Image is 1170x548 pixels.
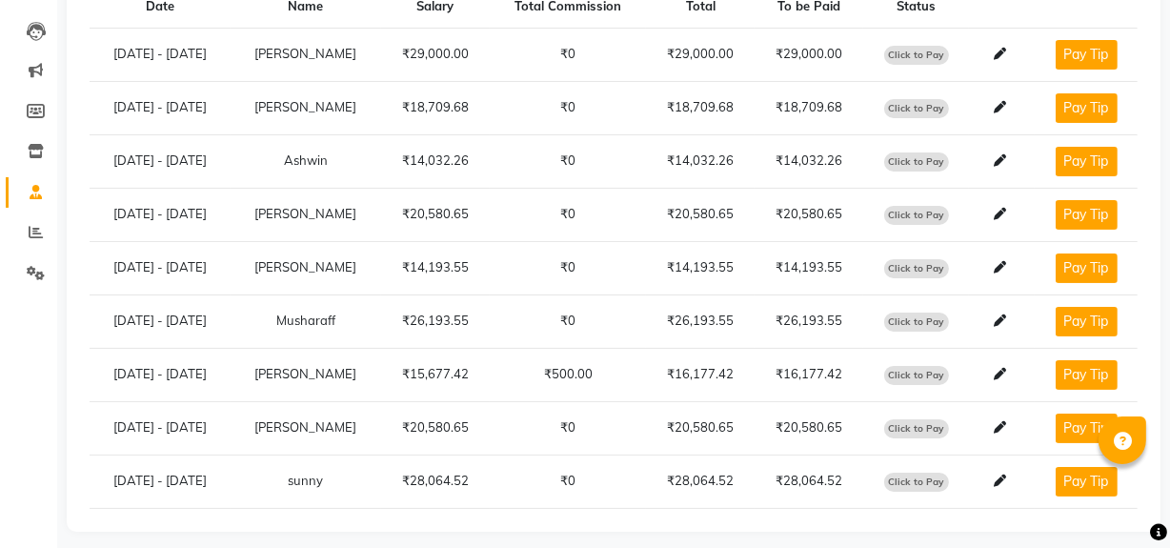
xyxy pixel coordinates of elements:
span: Click to Pay [884,152,949,172]
td: ₹14,193.55 [381,241,490,294]
td: ₹28,064.52 [646,455,755,508]
td: ₹20,580.65 [755,401,863,455]
td: ₹14,032.26 [646,134,755,188]
td: ₹14,032.26 [381,134,490,188]
td: [PERSON_NAME] [231,188,382,241]
td: ₹20,580.65 [646,401,755,455]
td: ₹0 [490,81,647,134]
span: Click to Pay [884,473,949,492]
span: Click to Pay [884,99,949,118]
td: [PERSON_NAME] [231,81,382,134]
span: Click to Pay [884,46,949,65]
td: [DATE] - [DATE] [90,134,231,188]
td: [PERSON_NAME] [231,241,382,294]
td: [DATE] - [DATE] [90,294,231,348]
span: Click to Pay [884,259,949,278]
td: ₹0 [490,134,647,188]
td: ₹29,000.00 [646,28,755,81]
td: ₹20,580.65 [381,401,490,455]
td: [PERSON_NAME] [231,401,382,455]
td: ₹29,000.00 [381,28,490,81]
td: sunny [231,455,382,508]
td: ₹18,709.68 [381,81,490,134]
span: Click to Pay [884,366,949,385]
td: [DATE] - [DATE] [90,348,231,401]
td: ₹0 [490,401,647,455]
td: ₹26,193.55 [381,294,490,348]
td: ₹26,193.55 [755,294,863,348]
td: ₹18,709.68 [755,81,863,134]
td: ₹0 [490,188,647,241]
button: Pay Tip [1056,467,1118,497]
span: Click to Pay [884,313,949,332]
td: Ashwin [231,134,382,188]
td: [DATE] - [DATE] [90,455,231,508]
button: Pay Tip [1056,200,1118,230]
button: Pay Tip [1056,147,1118,176]
td: ₹28,064.52 [755,455,863,508]
td: [PERSON_NAME] [231,28,382,81]
td: ₹29,000.00 [755,28,863,81]
td: ₹20,580.65 [646,188,755,241]
td: ₹0 [490,455,647,508]
td: [DATE] - [DATE] [90,401,231,455]
td: [DATE] - [DATE] [90,28,231,81]
td: ₹0 [490,241,647,294]
button: Pay Tip [1056,360,1118,390]
td: ₹14,032.26 [755,134,863,188]
td: ₹20,580.65 [381,188,490,241]
td: ₹16,177.42 [646,348,755,401]
button: Pay Tip [1056,254,1118,283]
td: ₹500.00 [490,348,647,401]
button: Pay Tip [1056,414,1118,443]
td: [DATE] - [DATE] [90,241,231,294]
td: ₹15,677.42 [381,348,490,401]
td: ₹26,193.55 [646,294,755,348]
td: [PERSON_NAME] [231,348,382,401]
button: Pay Tip [1056,93,1118,123]
td: ₹0 [490,28,647,81]
td: ₹0 [490,294,647,348]
td: ₹14,193.55 [646,241,755,294]
td: ₹28,064.52 [381,455,490,508]
td: ₹14,193.55 [755,241,863,294]
span: Click to Pay [884,206,949,225]
td: ₹18,709.68 [646,81,755,134]
td: ₹20,580.65 [755,188,863,241]
span: Click to Pay [884,419,949,438]
td: [DATE] - [DATE] [90,81,231,134]
td: [DATE] - [DATE] [90,188,231,241]
button: Pay Tip [1056,307,1118,336]
td: ₹16,177.42 [755,348,863,401]
button: Pay Tip [1056,40,1118,70]
td: Musharaff [231,294,382,348]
